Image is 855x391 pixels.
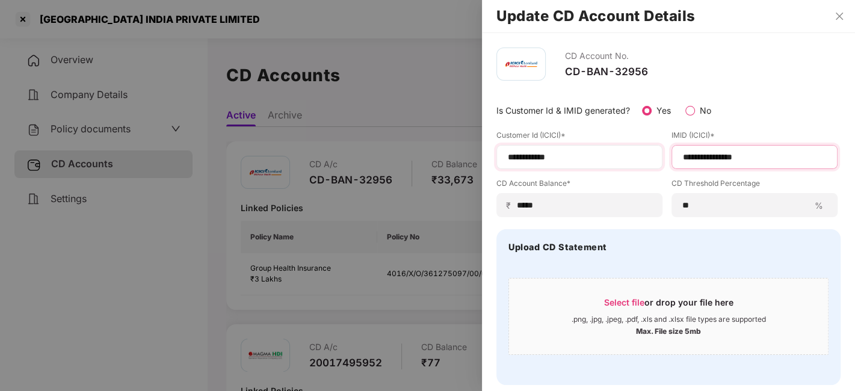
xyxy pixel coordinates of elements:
span: Select fileor drop your file here.png, .jpg, .jpeg, .pdf, .xls and .xlsx file types are supported... [509,288,828,345]
label: Yes [656,105,671,115]
label: CD Threshold Percentage [671,178,838,193]
span: Select file [604,297,644,307]
span: % [810,200,828,211]
span: ₹ [506,200,516,211]
h2: Update CD Account Details [496,10,841,23]
span: close [835,11,844,21]
label: IMID (ICICI)* [671,130,838,145]
div: or drop your file here [604,297,733,315]
img: icici.png [503,58,539,70]
div: CD Account No. [565,48,648,65]
h4: Upload CD Statement [508,241,607,253]
button: Close [831,11,848,22]
label: No [700,105,711,115]
p: Is Customer Id & IMID generated? [496,104,630,117]
label: Customer Id (ICICI)* [496,130,662,145]
div: Max. File size 5mb [636,324,701,336]
div: .png, .jpg, .jpeg, .pdf, .xls and .xlsx file types are supported [572,315,766,324]
label: CD Account Balance* [496,178,662,193]
div: CD-BAN-32956 [565,65,648,78]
